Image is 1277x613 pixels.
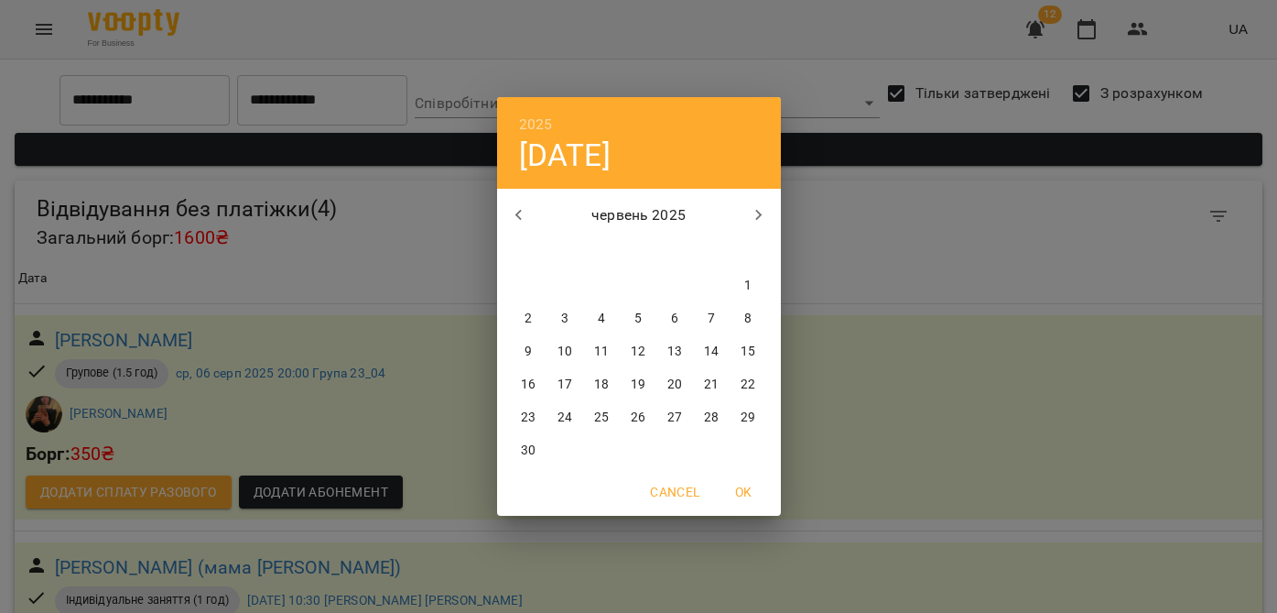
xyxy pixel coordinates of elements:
button: 2025 [519,112,553,137]
button: 19 [622,368,655,401]
p: 5 [634,310,642,328]
p: 11 [594,343,609,361]
p: 7 [708,310,715,328]
button: 7 [696,302,729,335]
button: 18 [586,368,619,401]
span: Cancel [650,481,699,503]
button: 25 [586,401,619,434]
button: 6 [659,302,692,335]
button: 5 [622,302,655,335]
p: 19 [631,376,645,394]
button: Cancel [643,476,707,509]
button: 3 [549,302,582,335]
button: 2 [513,302,546,335]
span: чт [622,242,655,260]
p: 8 [744,310,752,328]
button: OK [715,476,774,509]
button: 15 [732,335,765,368]
p: 20 [667,376,682,394]
button: 8 [732,302,765,335]
p: 6 [671,310,678,328]
p: 16 [521,376,536,394]
p: 26 [631,409,645,427]
button: 14 [696,335,729,368]
button: 21 [696,368,729,401]
p: 30 [521,442,536,460]
button: 16 [513,368,546,401]
p: 23 [521,409,536,427]
button: 20 [659,368,692,401]
p: 15 [741,343,755,361]
p: 28 [704,409,719,427]
button: 22 [732,368,765,401]
button: [DATE] [519,137,611,174]
button: 28 [696,401,729,434]
p: 2 [525,310,532,328]
button: 29 [732,401,765,434]
button: 9 [513,335,546,368]
p: 24 [557,409,572,427]
span: ср [586,242,619,260]
p: 3 [561,310,568,328]
p: 9 [525,343,532,361]
p: 13 [667,343,682,361]
p: червень 2025 [540,204,737,226]
p: 12 [631,343,645,361]
p: 17 [557,376,572,394]
p: 14 [704,343,719,361]
p: 29 [741,409,755,427]
p: 25 [594,409,609,427]
button: 30 [513,434,546,467]
p: 27 [667,409,682,427]
span: нд [732,242,765,260]
button: 12 [622,335,655,368]
button: 11 [586,335,619,368]
button: 17 [549,368,582,401]
button: 26 [622,401,655,434]
span: пн [513,242,546,260]
button: 1 [732,269,765,302]
p: 18 [594,376,609,394]
span: OK [722,481,766,503]
button: 27 [659,401,692,434]
p: 21 [704,376,719,394]
span: пт [659,242,692,260]
button: 13 [659,335,692,368]
p: 22 [741,376,755,394]
button: 4 [586,302,619,335]
p: 10 [557,343,572,361]
p: 1 [744,277,752,295]
span: вт [549,242,582,260]
span: сб [696,242,729,260]
button: 24 [549,401,582,434]
p: 4 [598,310,605,328]
button: 23 [513,401,546,434]
button: 10 [549,335,582,368]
